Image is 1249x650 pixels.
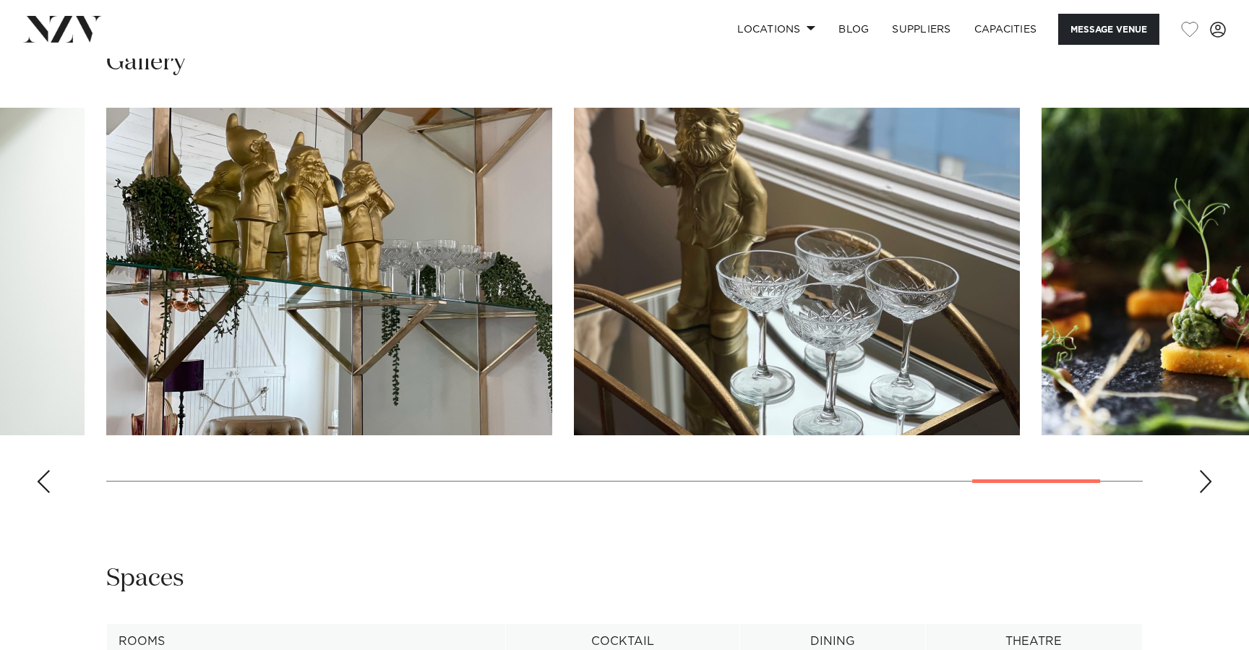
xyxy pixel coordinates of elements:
a: SUPPLIERS [880,14,962,45]
img: nzv-logo.png [23,16,102,42]
button: Message Venue [1058,14,1159,45]
a: Locations [726,14,827,45]
swiper-slide: 16 / 18 [106,108,552,435]
a: Capacities [963,14,1049,45]
h2: Spaces [106,563,184,595]
swiper-slide: 17 / 18 [574,108,1020,435]
a: BLOG [827,14,880,45]
h2: Gallery [106,46,186,79]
